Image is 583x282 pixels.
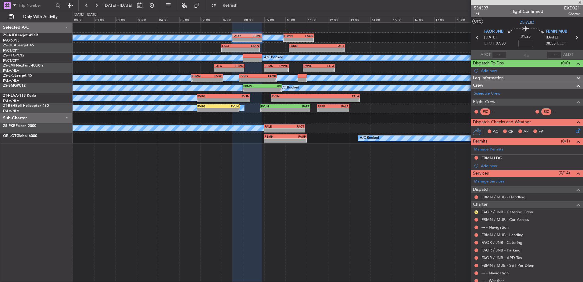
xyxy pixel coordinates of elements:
div: - - [553,109,567,114]
span: AF [524,129,528,135]
div: - [222,48,241,52]
div: FALA [333,104,349,108]
div: FVJN [272,94,316,98]
div: 10:00 [285,17,307,22]
a: FACT/CPT [3,48,19,53]
span: ZS-LRJ [3,74,15,78]
div: - [215,68,229,72]
span: (0/14) [559,170,570,176]
span: Permits [473,138,487,145]
span: CR [508,129,513,135]
span: (0/0) [561,60,570,66]
a: FAOR / JNB - Catering Crew [481,209,533,215]
div: FALA [215,64,229,68]
div: FBMN [284,34,299,38]
span: ZT-REH [3,104,15,108]
a: ZS-SMGPC12 [3,84,26,88]
span: ALDT [563,52,573,58]
div: - [262,88,281,92]
button: R [474,210,478,214]
span: 07:30 [496,41,506,47]
div: - [265,68,277,72]
span: Dispatch [473,186,490,193]
a: Schedule Crew [474,91,500,97]
div: HV [262,84,281,88]
div: - [289,48,317,52]
div: - [318,108,333,112]
div: FAPP [285,104,310,108]
a: FAOR / JNB - Parking [481,248,520,253]
div: FVRG [197,94,223,98]
a: FALA/HLA [3,109,19,113]
div: FAKN [289,44,317,48]
div: FACT [222,44,241,48]
span: [DATE] [546,34,558,41]
span: Crew [473,82,483,89]
span: Dispatch To-Dos [473,60,504,67]
div: FBMN [247,34,262,38]
a: FALA/HLA [3,99,19,103]
div: 13:00 [349,17,370,22]
a: ZS-DCALearjet 45 [3,44,34,47]
span: Charter [473,201,488,208]
div: FAPP [318,104,333,108]
div: FAOR [299,34,313,38]
a: ZT-REHBell Helicopter 430 [3,104,49,108]
div: 12:00 [328,17,349,22]
div: A/C Booked [264,53,283,62]
div: FBMN [229,64,244,68]
a: FBMN / MUB - S&T Per Diem [481,263,534,268]
span: FAOR JNB [484,29,503,35]
div: PIC [480,108,490,115]
a: --- - Navigation [481,270,509,276]
div: - [272,98,316,102]
div: - [197,98,223,102]
div: - [229,68,244,72]
div: FAKN [241,44,259,48]
a: FAOR / JNB - APD Tax [481,255,522,260]
a: FACT/CPT [3,58,19,63]
div: - [197,108,218,112]
div: 16:00 [413,17,435,22]
div: A/C Booked [280,83,299,92]
span: ZS-AJD [520,19,534,26]
div: 17:00 [434,17,456,22]
div: 04:00 [158,17,179,22]
span: [DATE] [484,34,497,41]
a: ZS-LRJLearjet 45 [3,74,32,78]
div: FVJN [223,94,249,98]
div: Flight Confirmed [510,8,543,15]
div: - [192,78,207,82]
div: 15:00 [392,17,413,22]
a: ZS-LMFNextant 400XTi [3,64,43,67]
div: 01:00 [94,17,116,22]
div: FVRG [197,104,218,108]
a: FALA/HLA [3,78,19,83]
div: - [258,78,276,82]
div: FALA [315,94,359,98]
div: - [218,108,239,112]
div: - [303,68,319,72]
span: (0/1) [561,138,570,144]
span: Refresh [217,3,243,8]
span: EXD021 [564,5,580,11]
div: - [233,38,247,42]
div: FAOR [233,34,247,38]
div: SIC [541,108,551,115]
div: - [243,88,262,92]
div: FYWH [276,64,288,68]
button: UTC [472,19,483,24]
div: - [261,108,285,112]
div: FBMN [192,74,207,78]
div: - [207,78,223,82]
div: - [317,48,344,52]
div: FAOR [258,74,276,78]
a: FALA/HLA [3,68,19,73]
span: ATOT [481,52,491,58]
button: Refresh [208,1,245,10]
div: FVJN [218,104,239,108]
div: FVJN [261,104,285,108]
span: [DATE] - [DATE] [104,3,132,8]
span: 534397 [474,5,488,11]
span: 01:25 [521,34,531,40]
